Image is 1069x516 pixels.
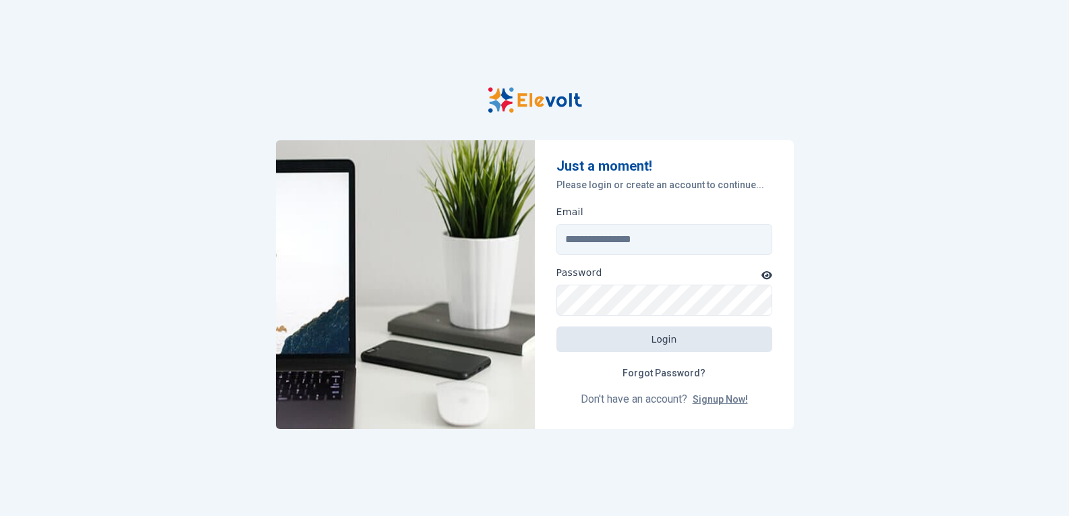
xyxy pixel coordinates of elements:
img: Elevolt [276,140,535,429]
img: Elevolt [488,87,582,113]
a: Forgot Password? [612,360,716,386]
p: Just a moment! [556,156,772,175]
button: Login [556,326,772,352]
p: Please login or create an account to continue... [556,178,772,192]
label: Email [556,205,584,219]
label: Password [556,266,602,279]
a: Signup Now! [693,394,748,405]
p: Don't have an account? [556,391,772,407]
